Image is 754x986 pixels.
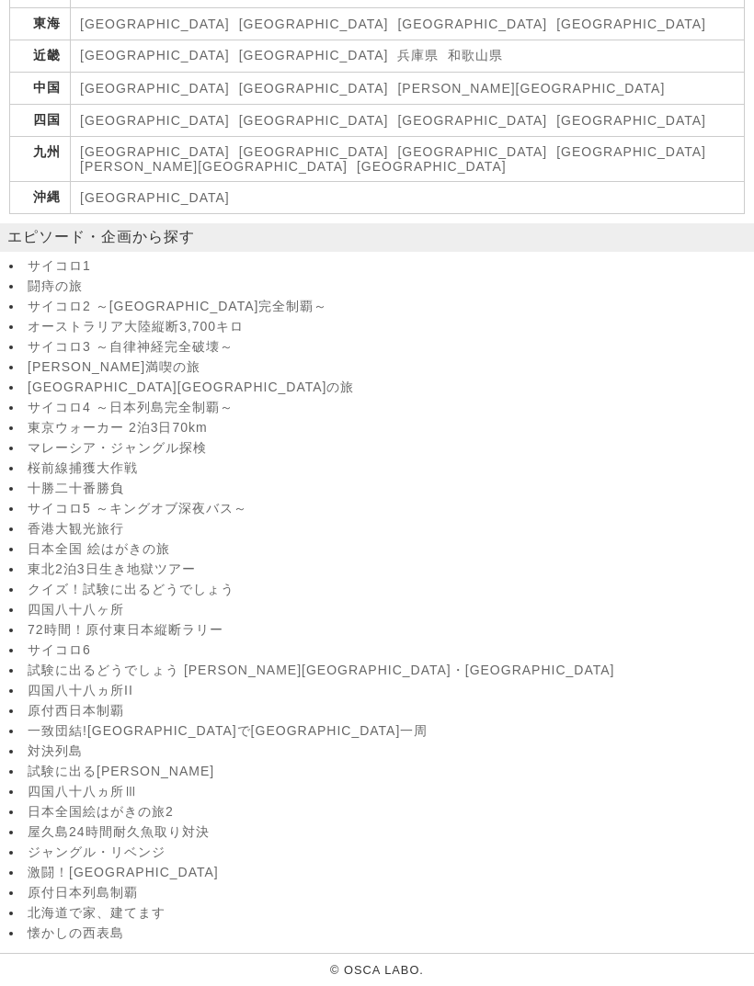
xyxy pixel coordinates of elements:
[28,501,749,517] a: サイコロ5 ～キングオブ深夜バス～
[28,663,749,679] a: 試験に出るどうでしょう [PERSON_NAME][GEOGRAPHIC_DATA]・[GEOGRAPHIC_DATA]
[28,380,749,396] a: [GEOGRAPHIC_DATA][GEOGRAPHIC_DATA]の旅
[28,723,749,740] a: 一致団結![GEOGRAPHIC_DATA]で[GEOGRAPHIC_DATA]一周
[10,8,71,40] th: 東海
[28,420,749,436] a: 東京ウォーカー 2泊3日70km
[239,113,389,128] a: [GEOGRAPHIC_DATA]
[397,144,547,159] a: [GEOGRAPHIC_DATA]
[28,622,749,639] a: 72時間！原付東日本縦断ラリー
[28,764,749,780] a: 試験に出る[PERSON_NAME]
[28,299,749,315] a: サイコロ2 ～[GEOGRAPHIC_DATA]完全制覇～
[28,561,749,578] a: 東北2泊3日生き地獄ツアー
[10,73,71,105] th: 中国
[28,642,749,659] a: サイコロ6
[28,703,749,720] a: 原付西日本制覇
[28,258,749,275] a: サイコロ1
[239,81,389,96] a: [GEOGRAPHIC_DATA]
[28,541,749,558] a: 日本全国 絵はがきの旅
[556,144,706,159] a: [GEOGRAPHIC_DATA]
[80,159,348,174] a: [PERSON_NAME][GEOGRAPHIC_DATA]
[28,602,749,618] a: 四国八十八ヶ所
[28,905,749,922] a: 北海道で家、建てます
[397,81,665,96] a: [PERSON_NAME][GEOGRAPHIC_DATA]
[28,844,749,861] a: ジャングル・リベンジ
[28,339,749,356] a: サイコロ3 ～自律神経完全破壊～
[28,460,749,477] a: 桜前線捕獲大作戦
[28,440,749,457] a: マレーシア・ジャングル探検
[397,17,547,31] a: [GEOGRAPHIC_DATA]
[357,159,507,174] a: [GEOGRAPHIC_DATA]
[10,40,71,73] th: 近畿
[28,885,749,901] a: 原付日本列島制覇
[28,804,749,821] a: 日本全国絵はがきの旅2
[10,182,71,214] th: 沖縄
[28,481,749,497] a: 十勝二十番勝負
[28,743,749,760] a: 対決列島
[28,683,749,699] a: 四国八十八ヵ所II
[397,48,439,62] a: 兵庫県
[80,190,230,205] a: [GEOGRAPHIC_DATA]
[239,17,389,31] a: [GEOGRAPHIC_DATA]
[28,359,749,376] a: [PERSON_NAME]満喫の旅
[397,113,547,128] a: [GEOGRAPHIC_DATA]
[28,865,749,881] a: 激闘！[GEOGRAPHIC_DATA]
[448,48,503,62] a: 和歌山県
[28,278,749,295] a: 闘痔の旅
[28,521,749,538] a: 香港大観光旅行
[28,582,749,598] a: クイズ！試験に出るどうでしょう
[239,48,389,62] a: [GEOGRAPHIC_DATA]
[28,784,749,800] a: 四国八十八ヵ所Ⅲ
[28,925,749,942] a: 懐かしの西表島
[28,824,749,841] a: 屋久島24時間耐久魚取り対決
[556,17,706,31] a: [GEOGRAPHIC_DATA]
[80,113,230,128] a: [GEOGRAPHIC_DATA]
[10,105,71,137] th: 四国
[10,137,71,182] th: 九州
[239,144,389,159] a: [GEOGRAPHIC_DATA]
[80,48,230,62] a: [GEOGRAPHIC_DATA]
[80,17,230,31] a: [GEOGRAPHIC_DATA]
[80,144,230,159] a: [GEOGRAPHIC_DATA]
[80,81,230,96] a: [GEOGRAPHIC_DATA]
[28,400,749,416] a: サイコロ4 ～日本列島完全制覇～
[556,113,706,128] a: [GEOGRAPHIC_DATA]
[28,319,749,335] a: オーストラリア大陸縦断3,700キロ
